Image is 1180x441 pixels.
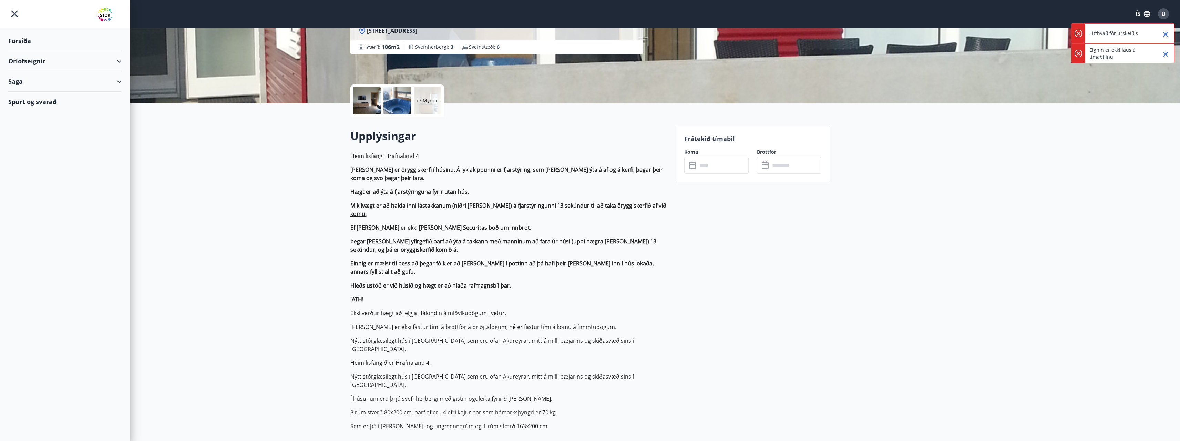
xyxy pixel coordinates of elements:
[1160,28,1171,40] button: Close
[415,43,453,50] span: Svefnherbergi :
[98,8,122,21] img: union_logo
[366,43,400,51] span: Stærð :
[350,224,531,231] strong: Ef [PERSON_NAME] er ekki [PERSON_NAME] Securitas boð um innbrot.
[1132,8,1154,20] button: ÍS
[350,282,511,289] strong: Hleðslustöð er við húsið og hægt er að hlaða rafmagnsbíl þar.
[8,31,122,51] div: Forsíða
[1089,30,1138,37] p: Eitthvað fór úrskeiðis
[684,149,749,156] label: Koma
[1089,47,1150,60] p: Eignin er ekki laus á tímabilinu
[350,394,667,403] p: Í húsunum eru þrjú svefnherbergi með gistimöguleika fyrir 9 [PERSON_NAME].
[8,8,21,20] button: menu
[350,128,667,143] h2: Upplýsingar
[350,295,363,303] strong: !ATH!
[350,202,666,218] ins: Mikilvægt er að halda inni lástakkanum (niðri [PERSON_NAME]) á fjarstýringunni í 3 sekúndur til a...
[8,92,122,112] div: Spurt og svarað
[469,43,500,50] span: Svefnstæði :
[350,166,663,182] strong: [PERSON_NAME] er öryggiskerfi í húsinu. Á lyklakippunni er fjarstýring, sem [PERSON_NAME] ýta á a...
[350,309,667,317] p: Ekki verður hægt að leigja Hálöndin á miðvikudögum í vetur.
[350,372,667,389] p: Nýtt stórglæsilegt hús í [GEOGRAPHIC_DATA] sem eru ofan Akureyrar, mitt á milli bæjarins og skíða...
[497,43,500,50] span: 6
[1160,48,1171,60] button: Close
[350,422,667,430] p: Sem er þá í [PERSON_NAME]- og ungmennarúm og 1 rúm stærð 163x200 cm.
[367,27,417,34] span: [STREET_ADDRESS]
[684,134,821,143] p: Frátekið tímabil
[350,260,654,275] strong: Einnig er mælst til þess að þegar fólk er að [PERSON_NAME] í pottinn að þá hafi þeir [PERSON_NAME...
[350,323,667,331] p: [PERSON_NAME] er ekki fastur tími á brottför á þriðjudögum, né er fastur tími á komu á fimmtudögum.
[350,152,667,160] p: Heimilisfang: Hrafnaland 4
[382,43,400,51] span: 106 m2
[1161,10,1166,18] span: U
[757,149,821,156] label: Brottför
[350,408,667,417] p: 8 rúm stærð 80x200 cm, þarf af eru 4 efri kojur þar sem hámarksþyngd er 70 kg.
[416,97,439,104] p: +7 Myndir
[350,359,667,367] p: Heimilisfangið er Hrafnaland 4.
[350,238,656,253] ins: Þegar [PERSON_NAME] yfirgefið þarf að ýta á takkann með manninum að fara úr húsi (uppi hægra [PER...
[1155,6,1172,22] button: U
[8,71,122,92] div: Saga
[350,337,667,353] p: Nýtt stórglæsilegt hús í [GEOGRAPHIC_DATA] sem eru ofan Akureyrar, mitt á milli bæjarins og skíða...
[8,51,122,71] div: Orlofseignir
[451,43,453,50] span: 3
[350,188,469,196] strong: Hægt er að ýta á fjarstýringuna fyrir utan hús.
